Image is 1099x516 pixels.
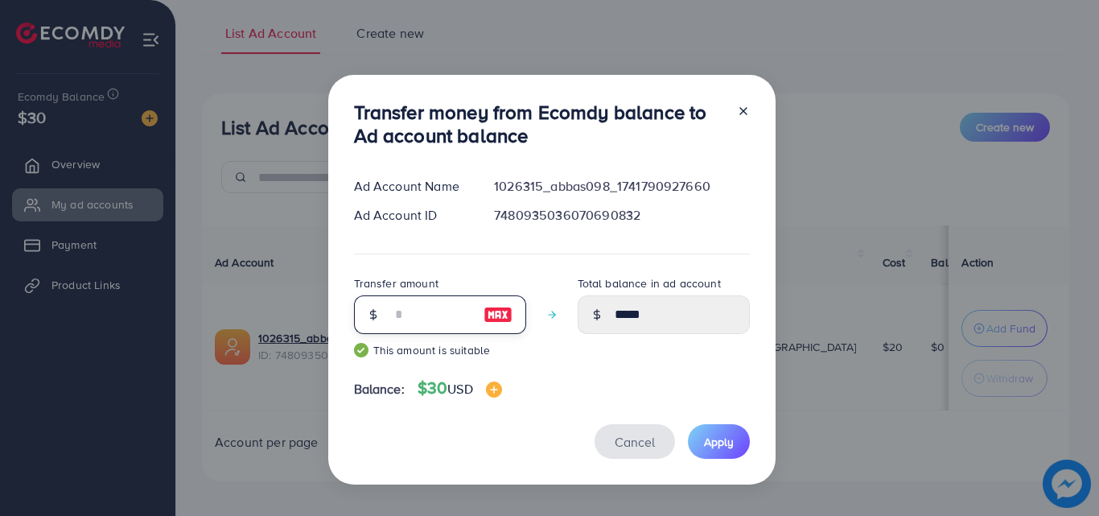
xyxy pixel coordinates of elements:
[341,177,482,196] div: Ad Account Name
[615,433,655,451] span: Cancel
[354,342,526,358] small: This amount is suitable
[486,382,502,398] img: image
[688,424,750,459] button: Apply
[418,378,502,398] h4: $30
[341,206,482,225] div: Ad Account ID
[704,434,734,450] span: Apply
[354,101,724,147] h3: Transfer money from Ecomdy balance to Ad account balance
[595,424,675,459] button: Cancel
[354,275,438,291] label: Transfer amount
[481,206,762,225] div: 7480935036070690832
[484,305,512,324] img: image
[354,343,368,357] img: guide
[481,177,762,196] div: 1026315_abbas098_1741790927660
[354,380,405,398] span: Balance:
[578,275,721,291] label: Total balance in ad account
[447,380,472,398] span: USD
